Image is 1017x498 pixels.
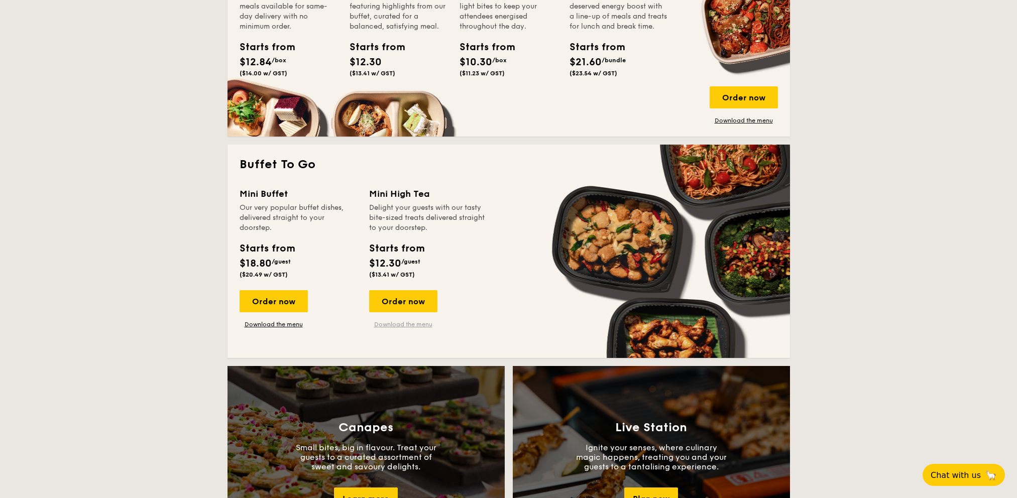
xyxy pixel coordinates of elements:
h3: Canapes [338,421,393,435]
span: /bundle [602,57,626,64]
div: Starts from [240,241,294,256]
span: 🦙 [985,469,997,481]
a: Download the menu [710,116,778,125]
span: /box [272,57,286,64]
span: ($14.00 w/ GST) [240,70,287,77]
span: $10.30 [460,56,492,68]
span: $18.80 [240,258,272,270]
span: ($23.54 w/ GST) [570,70,617,77]
span: ($20.49 w/ GST) [240,271,288,278]
div: Starts from [240,40,285,55]
div: Starts from [570,40,615,55]
div: Starts from [350,40,395,55]
span: Chat with us [931,470,981,480]
a: Download the menu [369,320,437,328]
div: Our very popular buffet dishes, delivered straight to your doorstep. [240,203,357,233]
span: ($13.41 w/ GST) [350,70,395,77]
span: $12.84 [240,56,272,68]
p: Small bites, big in flavour. Treat your guests to a curated assortment of sweet and savoury delig... [291,443,441,471]
h2: Buffet To Go [240,157,778,173]
span: /guest [401,258,420,265]
div: Mini Buffet [240,187,357,201]
a: Download the menu [240,320,308,328]
div: Starts from [460,40,505,55]
span: $21.60 [570,56,602,68]
div: Mini High Tea [369,187,487,201]
span: $12.30 [350,56,382,68]
div: Order now [240,290,308,312]
p: Ignite your senses, where culinary magic happens, treating you and your guests to a tantalising e... [576,443,727,471]
div: Starts from [369,241,424,256]
span: ($13.41 w/ GST) [369,271,415,278]
button: Chat with us🦙 [923,464,1005,486]
span: /box [492,57,507,64]
span: ($11.23 w/ GST) [460,70,505,77]
div: Order now [369,290,437,312]
div: Order now [710,86,778,108]
span: $12.30 [369,258,401,270]
span: /guest [272,258,291,265]
div: Delight your guests with our tasty bite-sized treats delivered straight to your doorstep. [369,203,487,233]
h3: Live Station [615,421,687,435]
